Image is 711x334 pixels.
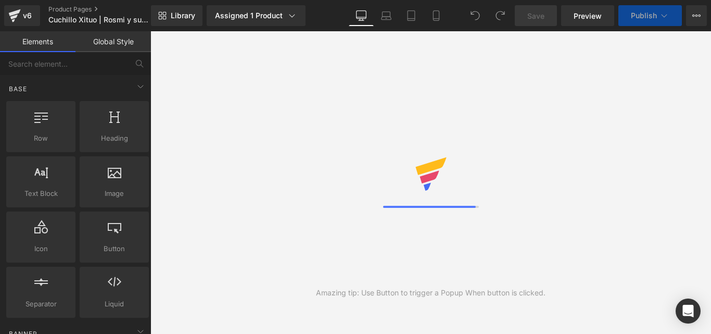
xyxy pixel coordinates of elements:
[171,11,195,20] span: Library
[465,5,486,26] button: Undo
[48,16,148,24] span: Cuchillo Xituo | Rosmi y su sazón
[215,10,297,21] div: Assigned 1 Product
[83,299,146,310] span: Liquid
[527,10,544,21] span: Save
[561,5,614,26] a: Preview
[686,5,707,26] button: More
[316,287,545,299] div: Amazing tip: Use Button to trigger a Popup When button is clicked.
[83,133,146,144] span: Heading
[490,5,511,26] button: Redo
[618,5,682,26] button: Publish
[75,31,151,52] a: Global Style
[48,5,168,14] a: Product Pages
[9,133,72,144] span: Row
[574,10,602,21] span: Preview
[83,243,146,254] span: Button
[21,9,34,22] div: v6
[4,5,40,26] a: v6
[399,5,424,26] a: Tablet
[9,299,72,310] span: Separator
[8,84,28,94] span: Base
[374,5,399,26] a: Laptop
[151,5,202,26] a: New Library
[676,299,701,324] div: Open Intercom Messenger
[83,188,146,199] span: Image
[349,5,374,26] a: Desktop
[9,243,72,254] span: Icon
[424,5,449,26] a: Mobile
[631,11,657,20] span: Publish
[9,188,72,199] span: Text Block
